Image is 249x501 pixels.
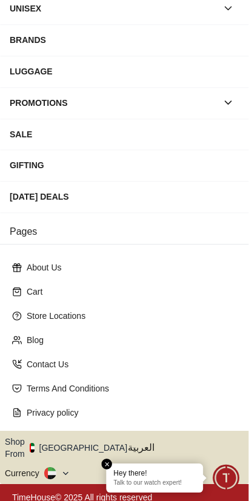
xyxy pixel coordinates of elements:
[27,407,232,419] p: Privacy policy
[10,92,217,114] div: PROMOTIONS
[219,6,243,30] em: Minimize
[128,436,245,460] button: العربية
[128,441,245,456] span: العربية
[58,296,191,308] p: No previous conversation
[27,310,232,323] p: Store Locations
[10,123,239,145] div: SALE
[48,485,73,495] span: Home
[10,61,239,82] div: LUGGAGE
[27,383,232,395] p: Terms And Conditions
[10,155,239,177] div: GIFTING
[213,465,240,492] div: Chat Widget
[5,436,136,460] button: Shop From[GEOGRAPHIC_DATA]
[27,359,232,371] p: Contact Us
[1,459,121,499] div: Home
[68,414,180,437] div: New conversation
[27,335,232,347] p: Blog
[5,468,44,480] div: Currency
[27,286,232,298] p: Cart
[12,13,142,24] div: Conversation
[124,459,248,499] div: Conversation
[90,421,171,431] span: New conversation
[114,469,196,479] div: Hey there!
[10,29,239,51] div: BRANDS
[114,480,196,488] p: Talk to our watch expert!
[30,444,35,453] img: United Arab Emirates
[102,459,113,470] em: Close tooltip
[27,262,232,274] p: About Us
[10,186,239,208] div: [DATE] DEALS
[158,485,213,495] span: Conversation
